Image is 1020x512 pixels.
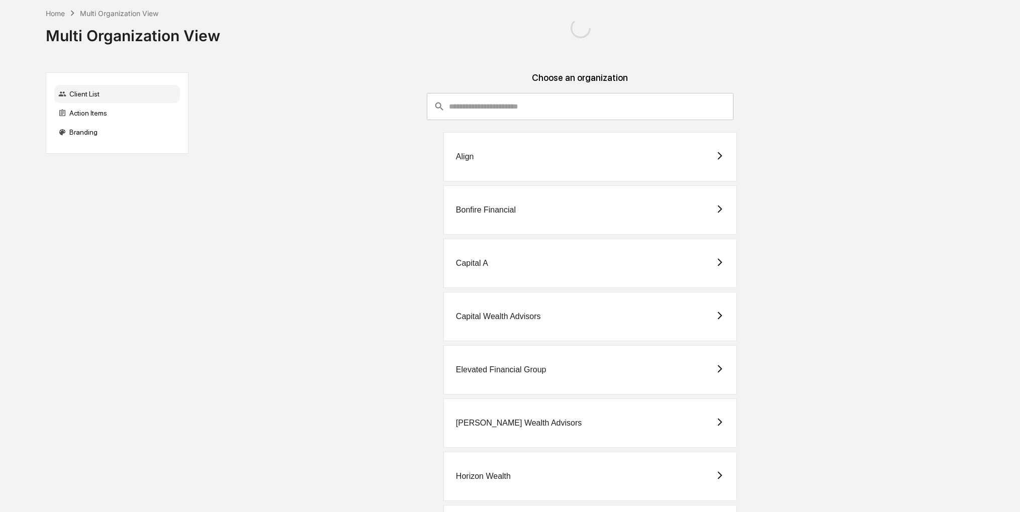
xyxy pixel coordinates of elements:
div: Horizon Wealth [456,472,511,481]
div: Multi Organization View [80,9,158,18]
div: Capital A [456,259,488,268]
div: Action Items [54,104,180,122]
div: Home [46,9,65,18]
div: Client List [54,85,180,103]
div: Elevated Financial Group [456,365,546,374]
div: [PERSON_NAME] Wealth Advisors [456,419,582,428]
div: Align [456,152,474,161]
div: Choose an organization [197,72,964,93]
div: Bonfire Financial [456,206,516,215]
div: Capital Wealth Advisors [456,312,541,321]
div: Branding [54,123,180,141]
div: consultant-dashboard__filter-organizations-search-bar [427,93,733,120]
div: Multi Organization View [46,19,220,45]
